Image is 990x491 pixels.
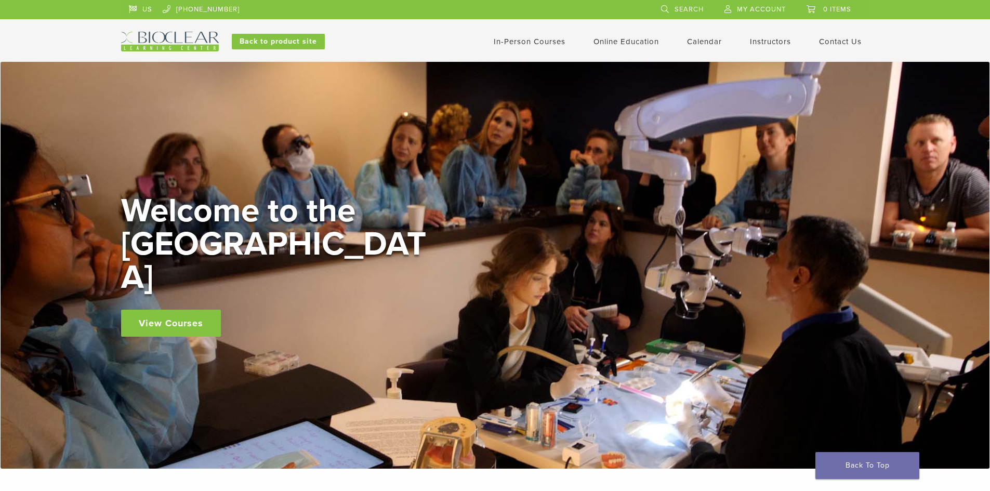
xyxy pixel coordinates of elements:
[232,34,325,49] a: Back to product site
[494,37,565,46] a: In-Person Courses
[121,194,433,294] h2: Welcome to the [GEOGRAPHIC_DATA]
[737,5,786,14] span: My Account
[121,310,221,337] a: View Courses
[687,37,722,46] a: Calendar
[823,5,851,14] span: 0 items
[750,37,791,46] a: Instructors
[675,5,704,14] span: Search
[121,32,219,51] img: Bioclear
[819,37,862,46] a: Contact Us
[815,452,919,479] a: Back To Top
[593,37,659,46] a: Online Education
